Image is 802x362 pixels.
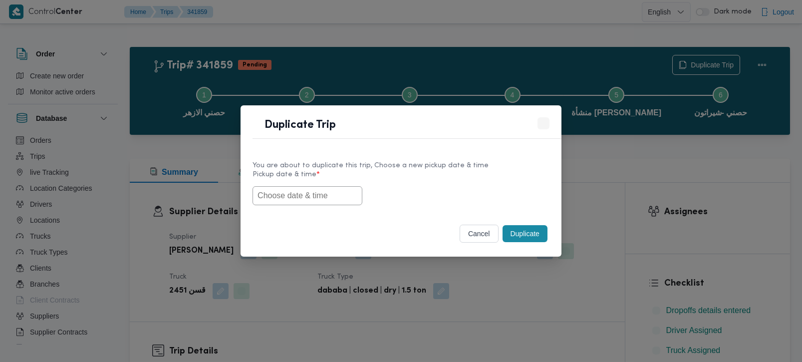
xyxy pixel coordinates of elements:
div: You are about to duplicate this trip, Choose a new pickup date & time [253,160,549,171]
button: cancel [460,225,499,243]
input: Choose date & time [253,186,362,205]
h1: Duplicate Trip [265,117,336,133]
button: Closes this modal window [537,117,549,129]
button: Duplicate [503,225,547,242]
label: Pickup date & time [253,171,549,186]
